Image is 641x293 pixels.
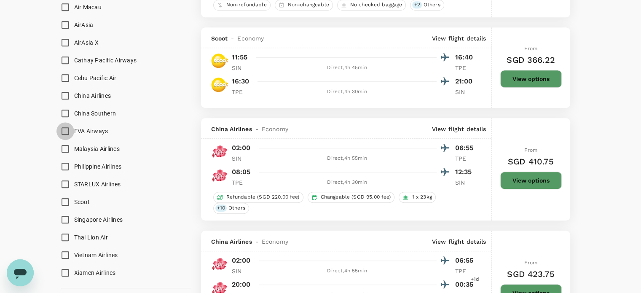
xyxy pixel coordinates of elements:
span: Changeable (SGD 95.00 fee) [317,194,394,201]
img: TR [211,76,228,93]
iframe: Button to launch messaging window [7,259,34,286]
p: 16:30 [232,76,249,86]
p: 21:00 [455,76,476,86]
div: 1 x 23kg [399,192,435,203]
span: Philippine Airlines [74,163,122,170]
img: TR [211,52,228,69]
span: Others [225,204,249,212]
span: Economy [262,237,288,246]
div: Direct , 4h 30min [258,178,437,187]
p: SIN [232,267,253,275]
div: Direct , 4h 30min [258,88,437,96]
span: Non-refundable [223,1,270,8]
span: China Airlines [211,237,252,246]
span: Scoot [74,199,90,205]
span: From [524,260,537,266]
p: TPE [232,178,253,187]
p: 08:05 [232,167,251,177]
span: STARLUX Airlines [74,181,121,188]
p: View flight details [432,237,486,246]
h6: SGD 366.22 [507,53,555,67]
span: - [228,34,237,43]
span: Singapore Airlines [74,216,123,223]
span: Air Macau [74,4,102,11]
img: CI [211,255,228,272]
p: SIN [455,88,476,96]
span: China Southern [74,110,116,117]
div: Refundable (SGD 220.00 fee) [213,192,303,203]
p: 12:35 [455,167,476,177]
span: Cebu Pacific Air [74,75,117,81]
div: Direct , 4h 55min [258,267,437,275]
span: From [524,46,537,51]
span: Vietnam Airlines [74,252,118,258]
p: 20:00 [232,280,251,290]
span: Economy [262,125,288,133]
span: + 2 [412,1,421,8]
img: CI [211,143,228,160]
button: View options [500,70,562,88]
p: TPE [455,64,476,72]
div: Direct , 4h 55min [258,154,437,163]
p: TPE [455,267,476,275]
div: +10Others [213,203,249,214]
p: SIN [232,64,253,72]
p: View flight details [432,34,486,43]
span: Malaysia Airlines [74,145,120,152]
span: Others [420,1,444,8]
span: No checked baggage [347,1,406,8]
p: 02:00 [232,255,251,266]
p: 02:00 [232,143,251,153]
span: Thai Lion Air [74,234,108,241]
h6: SGD 410.75 [508,155,554,168]
span: Scoot [211,34,228,43]
span: Xiamen Airlines [74,269,116,276]
span: - [252,125,262,133]
p: 00:35 [455,280,476,290]
p: View flight details [432,125,486,133]
button: View options [500,172,562,189]
h6: SGD 423.75 [507,267,555,281]
p: SIN [455,178,476,187]
span: EVA Airways [74,128,108,134]
span: 1 x 23kg [408,194,435,201]
p: 11:55 [232,52,248,62]
span: Economy [237,34,264,43]
span: Cathay Pacific Airways [74,57,137,64]
span: China Airlines [74,92,111,99]
span: AirAsia X [74,39,99,46]
p: 16:40 [455,52,476,62]
p: 06:55 [455,143,476,153]
span: +1d [471,275,479,284]
span: Refundable (SGD 220.00 fee) [223,194,303,201]
span: From [524,147,537,153]
span: + 10 [215,204,227,212]
p: 06:55 [455,255,476,266]
span: China Airlines [211,125,252,133]
span: - [252,237,262,246]
span: AirAsia [74,22,94,28]
div: Direct , 4h 45min [258,64,437,72]
div: Changeable (SGD 95.00 fee) [308,192,395,203]
span: Non-changeable [284,1,333,8]
p: TPE [455,154,476,163]
p: TPE [232,88,253,96]
p: SIN [232,154,253,163]
img: CI [211,167,228,184]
